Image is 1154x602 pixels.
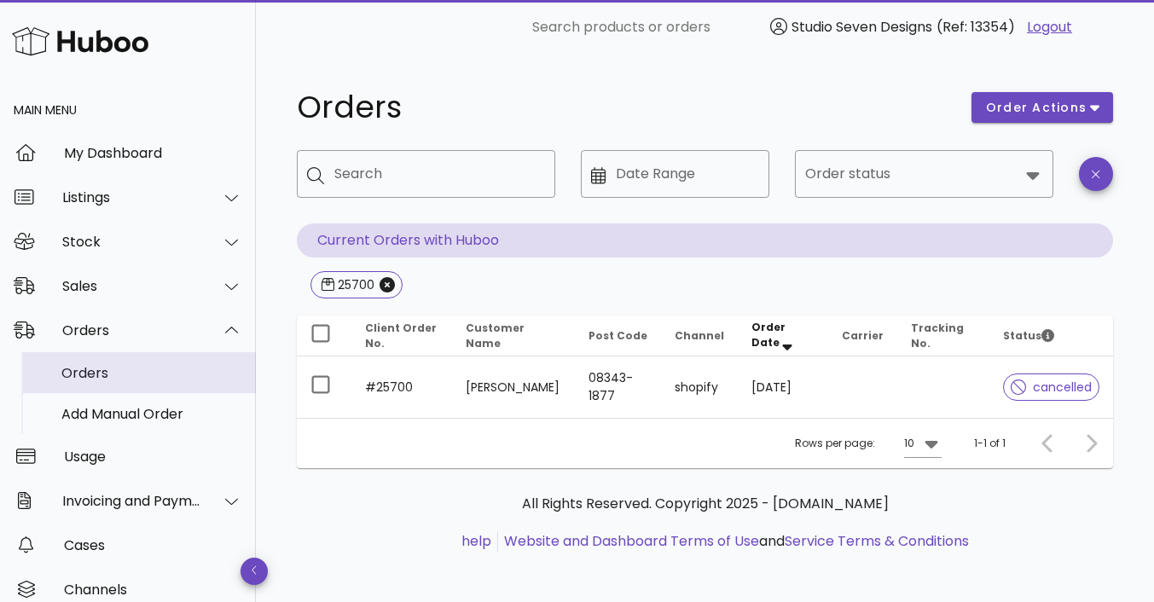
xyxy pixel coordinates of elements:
[661,315,738,356] th: Channel
[911,321,964,350] span: Tracking No.
[64,582,242,598] div: Channels
[904,430,942,457] div: 10Rows per page:
[452,315,575,356] th: Customer Name
[504,531,759,551] a: Website and Dashboard Terms of Use
[310,494,1099,514] p: All Rights Reserved. Copyright 2025 - [DOMAIN_NAME]
[1003,328,1054,343] span: Status
[64,145,242,161] div: My Dashboard
[62,493,201,509] div: Invoicing and Payments
[297,92,951,123] h1: Orders
[466,321,525,350] span: Customer Name
[675,328,724,343] span: Channel
[334,276,374,293] div: 25700
[661,356,738,418] td: shopify
[62,234,201,250] div: Stock
[785,531,969,551] a: Service Terms & Conditions
[792,17,932,37] span: Studio Seven Designs
[498,531,969,552] li: and
[897,315,990,356] th: Tracking No.
[589,328,647,343] span: Post Code
[351,315,452,356] th: Client Order No.
[937,17,1015,37] span: (Ref: 13354)
[738,315,827,356] th: Order Date: Sorted descending. Activate to remove sorting.
[12,23,148,60] img: Huboo Logo
[297,223,1113,258] p: Current Orders with Huboo
[1011,381,1092,393] span: cancelled
[62,322,201,339] div: Orders
[795,419,942,468] div: Rows per page:
[738,356,827,418] td: [DATE]
[971,92,1113,123] button: order actions
[61,365,242,381] div: Orders
[575,356,661,418] td: 08343-1877
[380,277,395,292] button: Close
[575,315,661,356] th: Post Code
[461,531,491,551] a: help
[64,537,242,553] div: Cases
[452,356,575,418] td: [PERSON_NAME]
[842,328,884,343] span: Carrier
[62,278,201,294] div: Sales
[974,436,1006,451] div: 1-1 of 1
[365,321,437,350] span: Client Order No.
[61,406,242,422] div: Add Manual Order
[751,320,786,350] span: Order Date
[1027,17,1072,38] a: Logout
[64,449,242,465] div: Usage
[989,315,1113,356] th: Status
[62,189,201,205] div: Listings
[828,315,897,356] th: Carrier
[904,436,914,451] div: 10
[985,99,1087,117] span: order actions
[795,150,1053,198] div: Order status
[351,356,452,418] td: #25700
